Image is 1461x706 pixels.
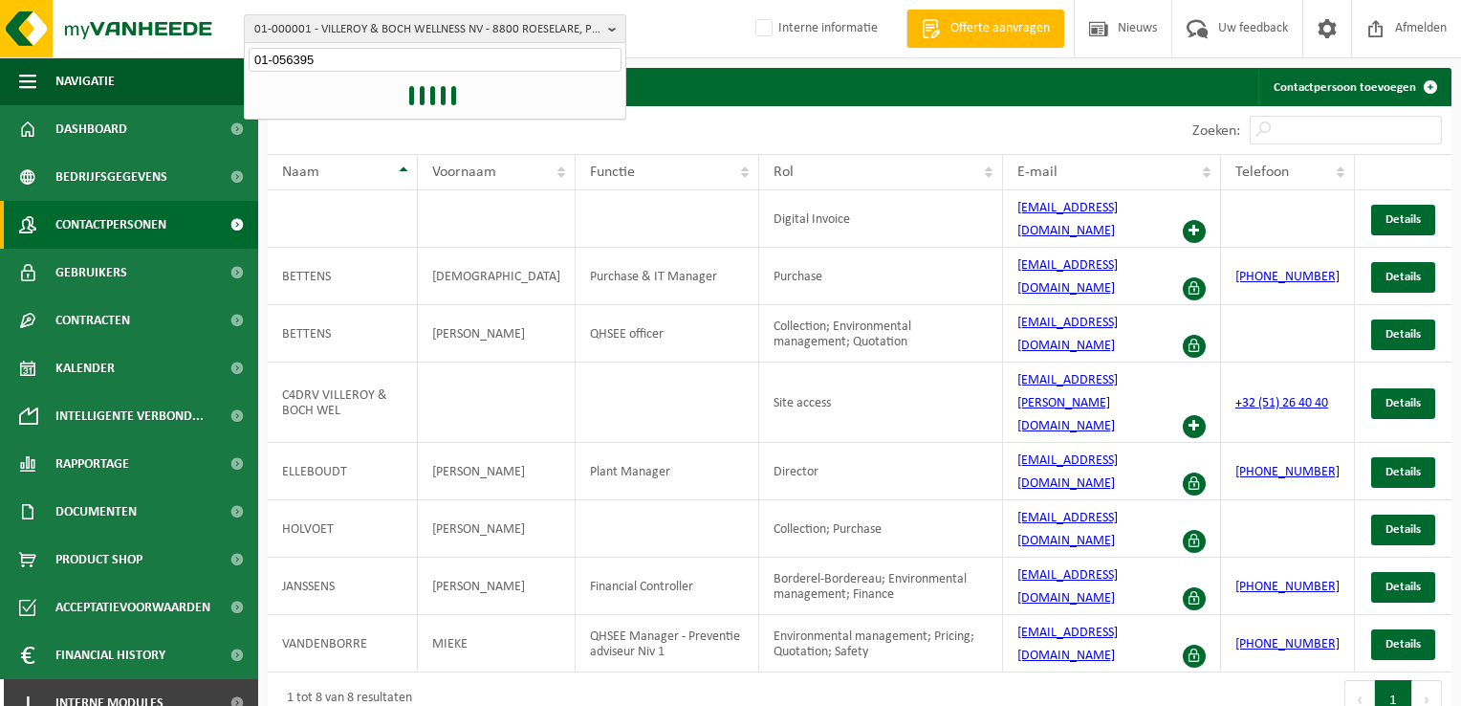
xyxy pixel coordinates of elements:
[55,344,115,392] span: Kalender
[55,440,129,488] span: Rapportage
[244,14,626,43] button: 01-000001 - VILLEROY & BOCH WELLNESS NV - 8800 ROESELARE, POPULIERSTRAAT 1
[1385,213,1421,226] span: Details
[1258,68,1450,106] a: Contactpersoon toevoegen
[268,558,418,615] td: JANSSENS
[55,488,137,536] span: Documenten
[752,14,878,43] label: Interne informatie
[1371,320,1435,350] a: Details
[1235,270,1340,284] a: [PHONE_NUMBER]
[1371,629,1435,660] a: Details
[590,165,635,180] span: Functie
[1371,388,1435,419] a: Details
[1017,373,1118,433] a: [EMAIL_ADDRESS][PERSON_NAME][DOMAIN_NAME]
[759,363,1003,443] td: Site access
[1235,637,1340,651] a: [PHONE_NUMBER]
[1017,316,1118,353] a: [EMAIL_ADDRESS][DOMAIN_NAME]
[268,363,418,443] td: C4DRV VILLEROY & BOCH WEL
[576,558,759,615] td: Financial Controller
[1017,201,1118,238] a: [EMAIL_ADDRESS][DOMAIN_NAME]
[1371,205,1435,235] a: Details
[1192,123,1240,139] label: Zoeken:
[418,558,576,615] td: [PERSON_NAME]
[418,615,576,673] td: MIEKE
[268,305,418,363] td: BETTENS
[418,500,576,558] td: [PERSON_NAME]
[1017,165,1058,180] span: E-mail
[55,536,142,584] span: Product Shop
[249,48,621,72] input: Zoeken naar gekoppelde vestigingen
[759,500,1003,558] td: Collection; Purchase
[1371,515,1435,545] a: Details
[1235,165,1289,180] span: Telefoon
[55,392,204,440] span: Intelligente verbond...
[759,248,1003,305] td: Purchase
[576,305,759,363] td: QHSEE officer
[774,165,794,180] span: Rol
[576,615,759,673] td: QHSEE Manager - Preventie adviseur Niv 1
[576,443,759,500] td: Plant Manager
[418,248,576,305] td: [DEMOGRAPHIC_DATA]
[1385,271,1421,283] span: Details
[282,165,319,180] span: Naam
[1017,626,1118,663] a: [EMAIL_ADDRESS][DOMAIN_NAME]
[906,10,1064,48] a: Offerte aanvragen
[1235,396,1328,410] a: +32 (51) 26 40 40
[1371,457,1435,488] a: Details
[759,190,1003,248] td: Digital Invoice
[55,105,127,153] span: Dashboard
[1371,572,1435,603] a: Details
[55,201,166,249] span: Contactpersonen
[1371,262,1435,293] a: Details
[576,248,759,305] td: Purchase & IT Manager
[1385,328,1421,341] span: Details
[946,19,1055,38] span: Offerte aanvragen
[1017,258,1118,296] a: [EMAIL_ADDRESS][DOMAIN_NAME]
[1385,523,1421,536] span: Details
[268,248,418,305] td: BETTENS
[268,500,418,558] td: HOLVOET
[55,297,130,344] span: Contracten
[1385,638,1421,651] span: Details
[759,558,1003,615] td: Borderel-Bordereau; Environmental management; Finance
[1385,397,1421,409] span: Details
[1017,453,1118,491] a: [EMAIL_ADDRESS][DOMAIN_NAME]
[55,584,210,631] span: Acceptatievoorwaarden
[254,15,600,44] span: 01-000001 - VILLEROY & BOCH WELLNESS NV - 8800 ROESELARE, POPULIERSTRAAT 1
[268,615,418,673] td: VANDENBORRE
[759,615,1003,673] td: Environmental management; Pricing; Quotation; Safety
[418,305,576,363] td: [PERSON_NAME]
[55,57,115,105] span: Navigatie
[1235,465,1340,479] a: [PHONE_NUMBER]
[1017,568,1118,606] a: [EMAIL_ADDRESS][DOMAIN_NAME]
[55,153,167,201] span: Bedrijfsgegevens
[1235,580,1340,594] a: [PHONE_NUMBER]
[432,165,496,180] span: Voornaam
[55,249,127,297] span: Gebruikers
[268,443,418,500] td: ELLEBOUDT
[418,443,576,500] td: [PERSON_NAME]
[759,443,1003,500] td: Director
[55,631,165,679] span: Financial History
[1385,466,1421,478] span: Details
[1017,511,1118,548] a: [EMAIL_ADDRESS][DOMAIN_NAME]
[759,305,1003,363] td: Collection; Environmental management; Quotation
[1385,581,1421,593] span: Details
